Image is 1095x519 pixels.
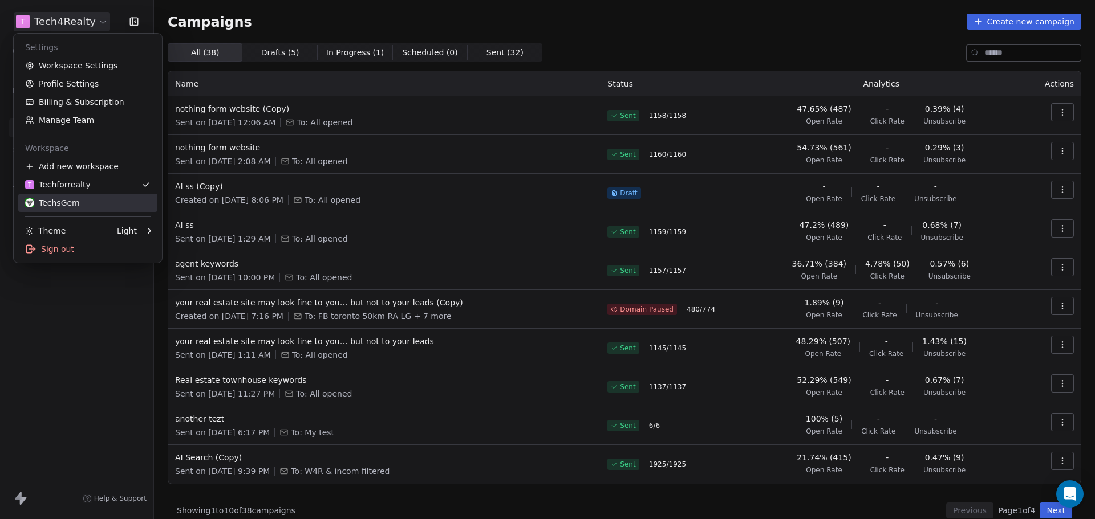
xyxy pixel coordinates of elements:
div: Settings [18,38,157,56]
a: Workspace Settings [18,56,157,75]
div: Workspace [18,139,157,157]
a: Profile Settings [18,75,157,93]
div: Add new workspace [18,157,157,175]
a: Billing & Subscription [18,93,157,111]
img: Untitled%20design.png [25,198,34,207]
div: Sign out [18,240,157,258]
span: T [28,181,31,189]
div: Light [117,225,137,236]
a: Manage Team [18,111,157,129]
div: Techforrealty [25,179,91,190]
div: Theme [25,225,66,236]
div: TechsGem [25,197,80,209]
